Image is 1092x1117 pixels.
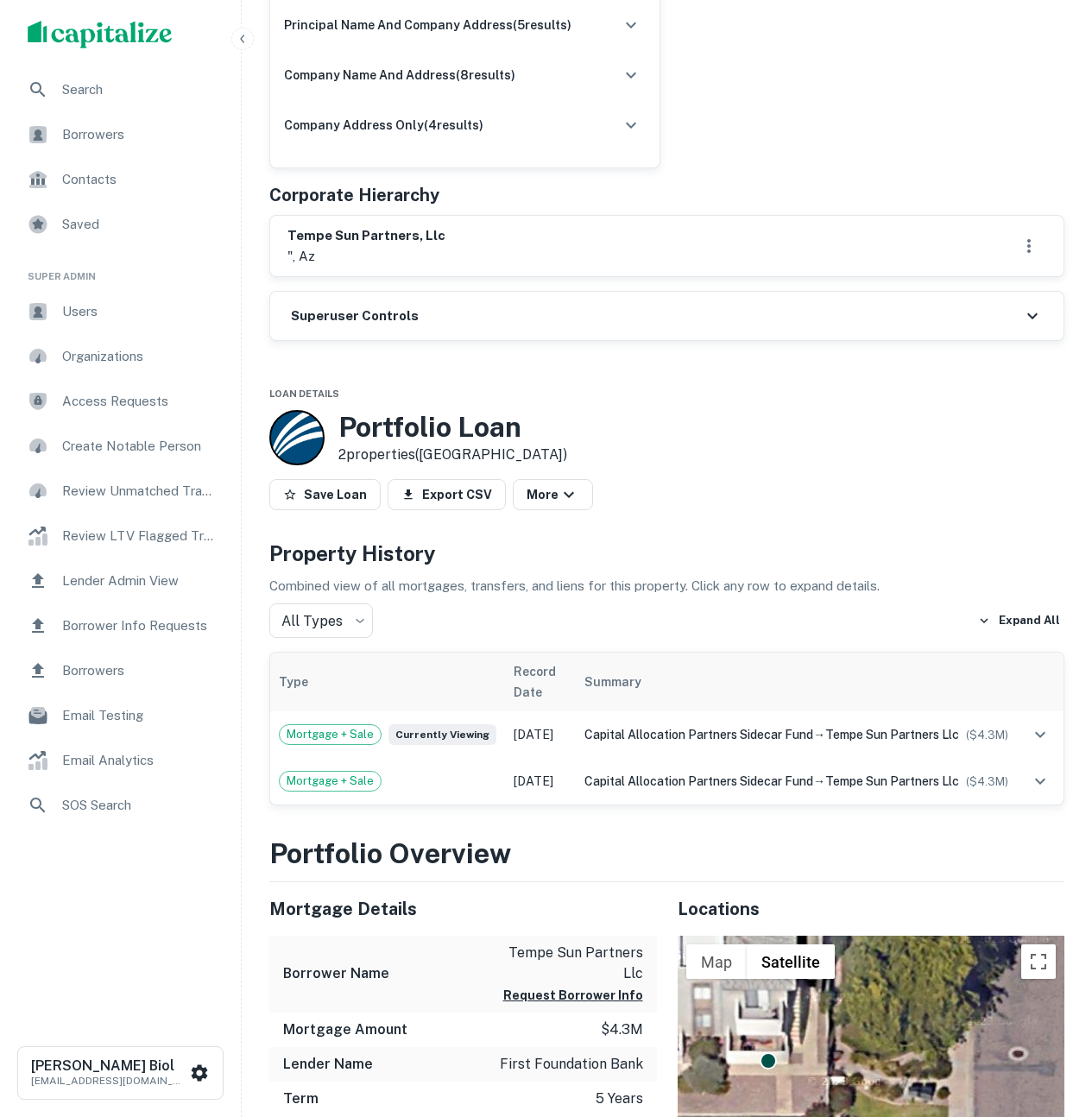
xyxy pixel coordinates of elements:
[388,479,506,510] button: Export CSV
[584,774,813,788] span: capital allocation partners sidecar fund
[280,726,381,743] span: Mortgage + Sale
[31,1073,186,1089] p: [EMAIL_ADDRESS][DOMAIN_NAME]
[14,381,227,422] a: Access Requests
[269,833,1064,874] h3: Portfolio Overview
[505,711,576,758] td: [DATE]
[284,16,571,35] h6: principal name and company address ( 5 results)
[269,388,339,399] span: Loan Details
[62,214,217,235] span: Saved
[14,69,227,110] a: Search
[14,336,227,377] div: Organizations
[287,246,445,267] p: ", az
[291,306,419,326] h6: Superuser Controls
[825,728,959,742] span: tempe sun partners llc
[1026,767,1055,796] button: expand row
[28,21,173,48] img: capitalize-logo.png
[825,774,959,788] span: tempe sun partners llc
[62,750,217,771] span: Email Analytics
[280,773,381,790] span: Mortgage + Sale
[974,608,1064,634] button: Expand All
[269,576,1064,596] p: Combined view of all mortgages, transfers, and liens for this property. Click any row to expand d...
[338,411,567,444] h3: Portfolio Loan
[284,66,515,85] h6: company name and address ( 8 results)
[14,605,227,647] a: Borrower Info Requests
[14,426,227,467] a: Create Notable Person
[270,653,505,711] th: Type
[62,526,217,546] span: Review LTV Flagged Transactions
[678,896,1065,922] h5: Locations
[576,653,1017,711] th: Summary
[601,1019,643,1040] p: $4.3m
[62,795,217,816] span: SOS Search
[283,963,389,984] h6: Borrower Name
[62,124,217,145] span: Borrowers
[283,1054,373,1075] h6: Lender Name
[505,653,576,711] th: Record Date
[269,603,373,638] div: All Types
[62,615,217,636] span: Borrower Info Requests
[14,740,227,781] a: Email Analytics
[488,943,643,984] p: tempe sun partners llc
[14,204,227,245] a: Saved
[62,571,217,591] span: Lender Admin View
[14,515,227,557] a: Review LTV Flagged Transactions
[966,729,1008,742] span: ($ 4.3M )
[513,479,593,510] button: More
[505,758,576,805] td: [DATE]
[14,470,227,512] a: Review Unmatched Transactions
[14,650,227,691] a: Borrowers
[269,896,657,922] h5: Mortgage Details
[287,226,445,246] h6: tempe sun partners, llc
[500,1054,643,1075] p: first foundation bank
[269,479,381,510] button: Save Loan
[269,182,439,208] h5: Corporate Hierarchy
[62,481,217,502] span: Review Unmatched Transactions
[283,1019,407,1040] h6: Mortgage Amount
[1006,979,1092,1062] iframe: Chat Widget
[31,1059,186,1073] h6: [PERSON_NAME] Biol
[62,301,217,322] span: Users
[388,724,496,745] span: Currently viewing
[14,291,227,332] a: Users
[62,79,217,100] span: Search
[14,159,227,200] a: Contacts
[584,772,1008,791] div: →
[1026,720,1055,749] button: expand row
[269,538,1064,569] h4: Property History
[62,436,217,457] span: Create Notable Person
[62,346,217,367] span: Organizations
[747,944,835,979] button: Show satellite imagery
[14,695,227,736] a: Email Testing
[14,785,227,826] a: SOS Search
[62,705,217,726] span: Email Testing
[14,114,227,155] a: Borrowers
[14,249,227,291] li: Super Admin
[596,1089,643,1109] p: 5 years
[62,169,217,190] span: Contacts
[1021,944,1056,979] button: Toggle fullscreen view
[14,560,227,602] a: Lender Admin View
[503,985,643,1006] button: Request Borrower Info
[584,728,813,742] span: capital allocation partners sidecar fund
[283,1089,319,1109] h6: Term
[966,775,1008,788] span: ($ 4.3M )
[62,391,217,412] span: Access Requests
[686,944,747,979] button: Show street map
[338,445,567,465] p: 2 properties ([GEOGRAPHIC_DATA])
